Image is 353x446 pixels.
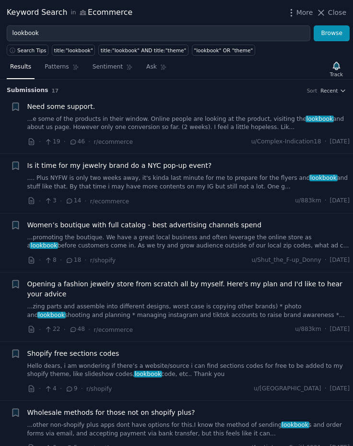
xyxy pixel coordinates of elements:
[320,87,338,94] span: Recent
[27,102,95,112] a: Need some support.
[64,137,66,147] span: ·
[52,88,59,94] span: 17
[64,325,66,335] span: ·
[30,242,58,249] span: lookbook
[27,408,195,418] a: Wholesale methods for those not on shopify plus?
[60,196,62,206] span: ·
[94,139,133,145] span: r/ecommerce
[39,384,41,394] span: ·
[295,197,321,205] span: u/883km
[93,63,123,71] span: Sentiment
[27,115,350,132] a: ...e some of the products in their window. Online people are looking at the product, visiting the...
[44,138,60,146] span: 19
[325,197,327,205] span: ·
[37,312,66,318] span: lookbook
[330,325,350,334] span: [DATE]
[60,255,62,265] span: ·
[27,362,350,379] a: Hello dears, i am wondering if there’s a website/source i can find sections codes for free to be ...
[44,197,56,205] span: 3
[27,303,350,319] a: ...zing parts and assemble into different designs, worst case is copying other brands) * photo an...
[44,385,56,393] span: 4
[146,63,157,71] span: Ask
[7,86,48,95] span: Submission s
[10,63,31,71] span: Results
[90,198,129,205] span: r/ecommerce
[192,45,255,56] a: "lookbook" OR "theme"
[295,325,321,334] span: u/883km
[89,59,136,79] a: Sentiment
[60,384,62,394] span: ·
[101,47,187,54] div: title:"lookbook" AND title:"theme"
[251,138,321,146] span: u/Complex-Indication18
[286,8,313,18] button: More
[316,8,346,18] button: Close
[69,325,85,334] span: 48
[325,138,327,146] span: ·
[41,59,82,79] a: Patterns
[328,8,346,18] span: Close
[314,25,350,42] button: Browse
[39,196,41,206] span: ·
[88,137,90,147] span: ·
[44,325,60,334] span: 22
[307,87,318,94] div: Sort
[84,255,86,265] span: ·
[88,325,90,335] span: ·
[7,45,48,56] button: Search Tips
[39,255,41,265] span: ·
[27,220,262,230] a: Women’s boutique with full catalog - best advertising channels spend
[251,256,321,265] span: u/Shut_the_F-up_Donny
[306,116,334,122] span: lookbook
[39,325,41,335] span: ·
[309,175,338,181] span: lookbook
[84,196,86,206] span: ·
[7,25,310,42] input: Try a keyword related to your business
[296,8,313,18] span: More
[90,257,116,264] span: r/shopify
[27,161,212,171] a: Is it time for my jewelry brand do a NYC pop-up event?
[325,256,327,265] span: ·
[27,174,350,191] a: .... Plus NYFW is only two weeks away, it's kinda last minute for me to prepare for the flyers an...
[194,47,253,54] div: "lookbook" OR "theme"
[98,45,188,56] a: title:"lookbook" AND title:"theme"
[330,385,350,393] span: [DATE]
[327,59,346,79] button: Track
[69,138,85,146] span: 46
[7,59,35,79] a: Results
[330,256,350,265] span: [DATE]
[86,386,112,392] span: r/shopify
[17,47,47,54] span: Search Tips
[81,384,83,394] span: ·
[325,325,327,334] span: ·
[254,385,321,393] span: u/[GEOGRAPHIC_DATA]
[39,137,41,147] span: ·
[325,385,327,393] span: ·
[44,256,56,265] span: 8
[27,349,119,359] a: Shopify free sections codes
[65,256,81,265] span: 18
[45,63,69,71] span: Patterns
[281,422,309,428] span: lookbook
[330,138,350,146] span: [DATE]
[134,371,162,377] span: lookbook
[330,197,350,205] span: [DATE]
[143,59,170,79] a: Ask
[27,234,350,250] a: ...promoting the boutique. We have a great local business and often leverage the online store as ...
[27,421,350,438] a: ...other non-shopify plus apps dont have options for this. ​ I know the method of sendinglookbook...
[52,45,95,56] a: title:"lookbook"
[65,197,81,205] span: 14
[94,327,133,333] span: r/ecommerce
[71,9,76,17] span: in
[54,47,93,54] div: title:"lookbook"
[320,87,346,94] button: Recent
[27,279,350,299] a: Opening a fashion jewelry store from scratch all by myself. Here's my plan and I'd like to hear y...
[65,385,77,393] span: 9
[7,7,132,19] div: Keyword Search Ecommerce
[330,71,343,78] div: Track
